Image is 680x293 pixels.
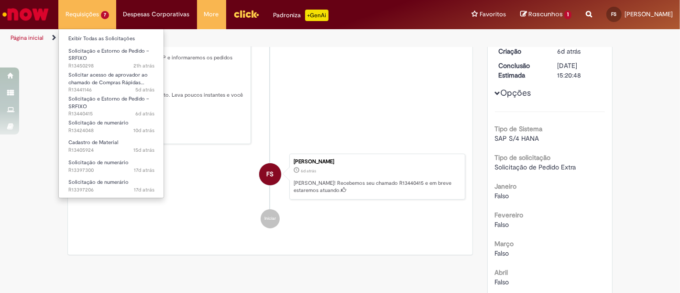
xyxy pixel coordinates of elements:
[133,62,154,69] time: 26/08/2025 19:33:23
[495,268,508,277] b: Abril
[259,163,281,185] div: Francisca Thais Ribeiro Sousa
[301,168,316,174] span: 6d atrás
[495,192,509,200] span: Falso
[68,139,118,146] span: Cadastro de Material
[59,94,164,114] a: Aberto R13440415 : Solicitação e Estorno de Pedido – SRFIXO
[134,167,154,174] time: 11/08/2025 14:40:40
[294,180,460,194] p: [PERSON_NAME]! Recebemos seu chamado R13440415 e em breve estaremos atuando.
[68,159,129,166] span: Solicitação de numerário
[133,127,154,134] span: 10d atrás
[59,137,164,155] a: Aberto R13405924 : Cadastro de Material
[135,86,154,93] time: 22/08/2025 17:36:48
[133,146,154,154] span: 15d atrás
[1,5,50,24] img: ServiceNow
[68,146,154,154] span: R13405924
[66,10,99,19] span: Requisições
[135,110,154,117] time: 22/08/2025 15:20:46
[68,127,154,135] span: R13424048
[495,134,539,143] span: SAP S/4 HANA
[68,62,154,70] span: R13450298
[495,278,509,286] span: Falso
[68,110,154,118] span: R13440415
[495,153,551,162] b: Tipo de solicitação
[68,47,149,62] span: Solicitação e Estorno de Pedido – SRFIXO
[75,154,465,200] li: Francisca Thais Ribeiro Sousa
[135,86,154,93] span: 5d atrás
[294,159,460,165] div: [PERSON_NAME]
[480,10,506,19] span: Favoritos
[123,10,190,19] span: Despesas Corporativas
[59,46,164,67] a: Aberto R13450298 : Solicitação e Estorno de Pedido – SRFIXO
[58,29,164,198] ul: Requisições
[557,46,602,56] div: 22/08/2025 15:20:44
[564,11,571,19] span: 1
[274,10,329,21] div: Padroniza
[134,167,154,174] span: 17d atrás
[59,177,164,195] a: Aberto R13397206 : Solicitação de numerário
[495,182,517,191] b: Janeiro
[134,186,154,193] span: 17d atrás
[495,249,509,258] span: Falso
[305,10,329,21] p: +GenAi
[68,186,154,194] span: R13397206
[495,163,576,171] span: Solicitação de Pedido Extra
[133,62,154,69] span: 21h atrás
[495,211,524,219] b: Fevereiro
[520,10,571,19] a: Rascunhos
[7,29,446,47] ul: Trilhas de página
[68,71,148,86] span: Solicitar acesso de aprovador ao chamado de Compras Rápidas…
[68,179,129,186] span: Solicitação de numerário
[133,146,154,154] time: 12/08/2025 18:21:43
[68,167,154,174] span: R13397300
[204,10,219,19] span: More
[557,61,602,80] div: [DATE] 15:20:48
[134,186,154,193] time: 11/08/2025 14:32:17
[59,158,164,175] a: Aberto R13397300 : Solicitação de numerário
[68,95,149,110] span: Solicitação e Estorno de Pedido – SRFIXO
[492,46,550,56] dt: Criação
[492,61,550,80] dt: Conclusão Estimada
[135,110,154,117] span: 6d atrás
[59,34,164,44] a: Exibir Todas as Solicitações
[68,86,154,94] span: R13441146
[495,124,543,133] b: Tipo de Sistema
[301,168,316,174] time: 22/08/2025 15:20:44
[133,127,154,134] time: 18/08/2025 10:41:20
[528,10,563,19] span: Rascunhos
[59,118,164,135] a: Aberto R13424048 : Solicitação de numerário
[11,34,44,42] a: Página inicial
[495,220,509,229] span: Falso
[59,70,164,90] a: Aberto R13441146 : Solicitar acesso de aprovador ao chamado de Compras Rápidas (Speed buy)
[68,119,129,126] span: Solicitação de numerário
[557,47,581,56] span: 6d atrás
[233,7,259,21] img: click_logo_yellow_360x200.png
[625,10,673,18] span: [PERSON_NAME]
[495,239,514,248] b: Março
[101,11,109,19] span: 7
[266,163,274,186] span: FS
[612,11,617,17] span: FS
